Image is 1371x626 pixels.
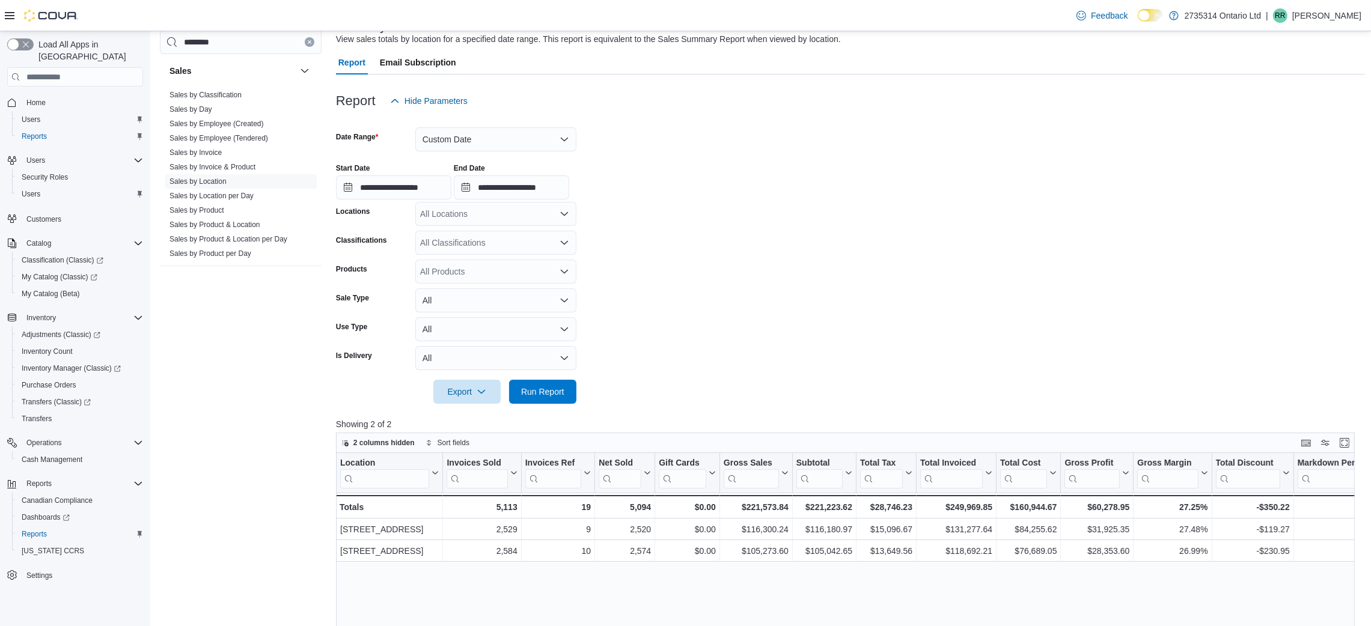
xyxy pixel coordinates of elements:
[599,458,641,488] div: Net Sold
[17,452,87,467] a: Cash Management
[336,264,367,274] label: Products
[22,95,143,110] span: Home
[17,452,143,467] span: Cash Management
[860,522,912,536] div: $15,096.67
[336,175,451,199] input: Press the down key to open a popover containing a calendar.
[17,129,143,144] span: Reports
[336,33,841,46] div: View sales totals by location for a specified date range. This report is equivalent to the Sales ...
[340,544,439,558] div: [STREET_ADDRESS]
[2,434,148,451] button: Operations
[415,288,576,312] button: All
[340,500,439,514] div: Totals
[1137,458,1198,469] div: Gross Margin
[22,132,47,141] span: Reports
[17,493,97,508] a: Canadian Compliance
[169,234,287,244] span: Sales by Product & Location per Day
[1299,436,1313,450] button: Keyboard shortcuts
[22,455,82,464] span: Cash Management
[22,311,61,325] button: Inventory
[17,493,143,508] span: Canadian Compliance
[169,119,264,129] span: Sales by Employee (Created)
[1215,544,1289,558] div: -$230.95
[659,458,706,488] div: Gift Card Sales
[385,89,472,113] button: Hide Parameters
[1137,500,1208,514] div: 27.25%
[336,236,387,245] label: Classifications
[12,128,148,145] button: Reports
[353,438,415,448] span: 2 columns hidden
[336,418,1365,430] p: Showing 2 of 2
[22,153,143,168] span: Users
[12,326,148,343] a: Adjustments (Classic)
[169,249,251,258] a: Sales by Product per Day
[415,346,576,370] button: All
[17,361,143,375] span: Inventory Manager (Classic)
[796,500,852,514] div: $221,223.62
[525,522,590,536] div: 9
[22,212,66,226] a: Customers
[599,458,641,469] div: Net Sold
[22,347,73,356] span: Inventory Count
[447,458,507,469] div: Invoices Sold
[298,64,312,78] button: Sales
[796,522,852,536] div: $116,180.97
[920,458,992,488] button: Total Invoiced
[26,571,52,580] span: Settings
[17,287,85,301] a: My Catalog (Beta)
[169,91,242,99] a: Sales by Classification
[17,395,96,409] a: Transfers (Classic)
[525,458,581,488] div: Invoices Ref
[560,209,569,219] button: Open list of options
[796,458,852,488] button: Subtotal
[17,361,126,375] a: Inventory Manager (Classic)
[415,317,576,341] button: All
[17,112,45,127] a: Users
[12,252,148,269] a: Classification (Classic)
[1137,458,1198,488] div: Gross Margin
[1273,8,1287,23] div: Rhi Ridley
[12,343,148,360] button: Inventory Count
[1137,544,1208,558] div: 26.99%
[340,458,429,469] div: Location
[860,458,903,469] div: Total Tax
[2,235,148,252] button: Catalog
[1064,458,1129,488] button: Gross Profit
[17,527,52,541] a: Reports
[12,542,148,559] button: [US_STATE] CCRS
[796,544,852,558] div: $105,042.65
[169,177,227,186] span: Sales by Location
[17,270,102,284] a: My Catalog (Classic)
[525,458,581,469] div: Invoices Ref
[1138,9,1163,22] input: Dark Mode
[17,170,73,184] a: Security Roles
[438,438,469,448] span: Sort fields
[17,378,81,392] a: Purchase Orders
[12,492,148,509] button: Canadian Compliance
[1000,522,1057,536] div: $84,255.62
[1064,458,1120,469] div: Gross Profit
[1215,458,1289,488] button: Total Discount
[12,394,148,410] a: Transfers (Classic)
[169,206,224,214] a: Sales by Product
[2,309,148,326] button: Inventory
[22,496,93,505] span: Canadian Compliance
[12,269,148,285] a: My Catalog (Classic)
[2,94,148,111] button: Home
[525,544,590,558] div: 10
[336,94,376,108] h3: Report
[1137,522,1208,536] div: 27.48%
[1000,544,1057,558] div: $76,689.05
[336,293,369,303] label: Sale Type
[12,526,148,542] button: Reports
[17,187,45,201] a: Users
[340,522,439,536] div: [STREET_ADDRESS]
[22,476,56,491] button: Reports
[860,500,912,514] div: $28,746.23
[26,313,56,323] span: Inventory
[447,544,517,558] div: 2,584
[17,344,143,359] span: Inventory Count
[169,105,212,114] span: Sales by Day
[17,253,143,267] span: Classification (Classic)
[12,285,148,302] button: My Catalog (Beta)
